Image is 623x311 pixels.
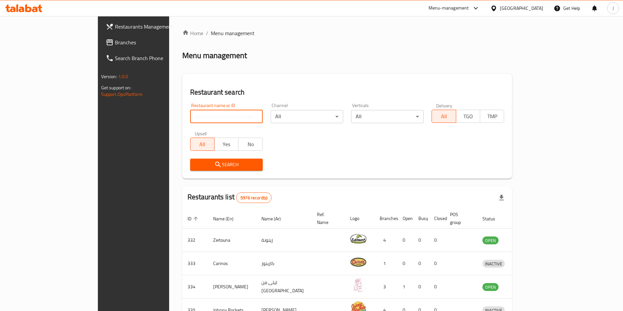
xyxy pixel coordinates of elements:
[482,283,499,291] span: OPEN
[101,72,117,81] span: Version:
[397,229,413,252] td: 0
[317,211,337,226] span: Ref. Name
[429,4,469,12] div: Menu-management
[208,275,256,299] td: [PERSON_NAME]
[429,209,445,229] th: Closed
[101,90,143,99] a: Support.OpsPlatform
[236,192,272,203] div: Total records count
[374,275,397,299] td: 3
[190,138,214,151] button: All
[413,229,429,252] td: 0
[450,211,469,226] span: POS group
[374,209,397,229] th: Branches
[350,277,367,294] img: Leila Min Lebnan
[238,138,262,151] button: No
[115,54,197,62] span: Search Branch Phone
[434,112,453,121] span: All
[206,29,208,37] li: /
[350,231,367,247] img: Zeitouna
[350,254,367,270] img: Carinos
[374,252,397,275] td: 1
[429,229,445,252] td: 0
[271,110,343,123] div: All
[500,5,543,12] div: [GEOGRAPHIC_DATA]
[482,260,505,268] span: INACTIVE
[413,275,429,299] td: 0
[456,110,480,123] button: TGO
[195,131,207,136] label: Upsell
[208,252,256,275] td: Carinos
[182,29,512,37] nav: breadcrumb
[480,110,504,123] button: TMP
[256,275,312,299] td: ليلى من [GEOGRAPHIC_DATA]
[345,209,374,229] th: Logo
[397,252,413,275] td: 0
[190,87,504,97] h2: Restaurant search
[195,161,257,169] span: Search
[482,236,499,244] div: OPEN
[214,138,238,151] button: Yes
[100,19,202,34] a: Restaurants Management
[436,103,453,108] label: Delivery
[429,275,445,299] td: 0
[190,110,263,123] input: Search for restaurant name or ID..
[397,275,413,299] td: 1
[100,50,202,66] a: Search Branch Phone
[413,209,429,229] th: Busy
[118,72,128,81] span: 1.0.0
[190,159,263,171] button: Search
[397,209,413,229] th: Open
[482,215,504,223] span: Status
[188,192,272,203] h2: Restaurants list
[208,229,256,252] td: Zeitouna
[374,229,397,252] td: 4
[351,110,424,123] div: All
[612,5,614,12] span: J
[413,252,429,275] td: 0
[193,140,212,149] span: All
[217,140,236,149] span: Yes
[482,237,499,244] span: OPEN
[256,252,312,275] td: كارينوز
[115,23,197,31] span: Restaurants Management
[494,190,509,206] div: Export file
[432,110,456,123] button: All
[261,215,289,223] span: Name (Ar)
[483,112,501,121] span: TMP
[100,34,202,50] a: Branches
[429,252,445,275] td: 0
[115,38,197,46] span: Branches
[241,140,260,149] span: No
[188,215,200,223] span: ID
[236,195,271,201] span: 5976 record(s)
[101,83,131,92] span: Get support on:
[459,112,478,121] span: TGO
[211,29,255,37] span: Menu management
[182,50,247,61] h2: Menu management
[213,215,242,223] span: Name (En)
[256,229,312,252] td: زيتونة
